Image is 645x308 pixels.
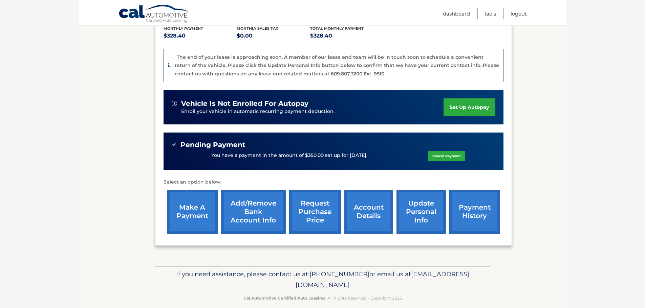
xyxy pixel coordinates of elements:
p: - All Rights Reserved - Copyright 2025 [159,294,486,302]
a: account details [344,190,393,234]
a: update personal info [396,190,446,234]
a: set up autopay [444,98,495,116]
a: Logout [511,8,527,19]
a: Cancel Payment [428,151,465,161]
a: FAQ's [485,8,496,19]
a: payment history [449,190,500,234]
p: You have a payment in the amount of $350.00 set up for [DATE]. [211,152,367,159]
img: check-green.svg [172,142,176,147]
p: The end of your lease is approaching soon. A member of our lease end team will be in touch soon t... [175,54,499,77]
span: Pending Payment [180,141,245,149]
span: vehicle is not enrolled for autopay [181,99,308,108]
a: Cal Automotive [119,4,190,24]
span: [PHONE_NUMBER] [309,270,369,278]
p: Enroll your vehicle in automatic recurring payment deduction. [181,108,444,115]
a: Dashboard [443,8,470,19]
a: make a payment [167,190,218,234]
a: Add/Remove bank account info [221,190,286,234]
p: $328.40 [164,31,237,41]
p: Select an option below: [164,178,503,186]
p: $328.40 [310,31,384,41]
img: alert-white.svg [172,101,177,106]
a: request purchase price [289,190,341,234]
span: Monthly Payment [164,26,203,31]
strong: Cal Automotive Certified Auto Leasing [243,295,325,301]
span: Monthly sales Tax [237,26,278,31]
p: $0.00 [237,31,310,41]
span: Total Monthly Payment [310,26,364,31]
p: If you need assistance, please contact us at: or email us at [159,269,486,290]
